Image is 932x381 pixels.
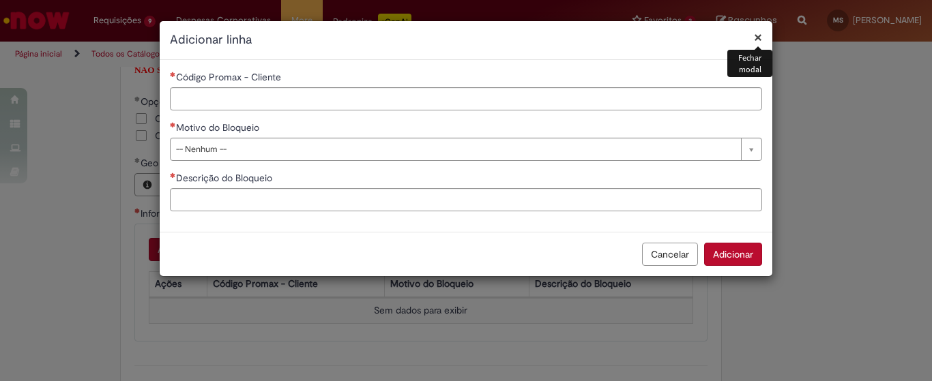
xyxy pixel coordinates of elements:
[176,71,284,83] span: Código Promax - Cliente
[176,121,262,134] span: Motivo do Bloqueio
[754,30,762,44] button: Fechar modal
[642,243,698,266] button: Cancelar
[170,188,762,211] input: Descrição do Bloqueio
[170,87,762,110] input: Código Promax - Cliente
[170,172,176,178] span: Necessários
[176,138,734,160] span: -- Nenhum --
[727,50,772,77] div: Fechar modal
[170,31,762,49] h2: Adicionar linha
[704,243,762,266] button: Adicionar
[170,122,176,127] span: Necessários
[170,72,176,77] span: Necessários
[176,172,275,184] span: Descrição do Bloqueio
